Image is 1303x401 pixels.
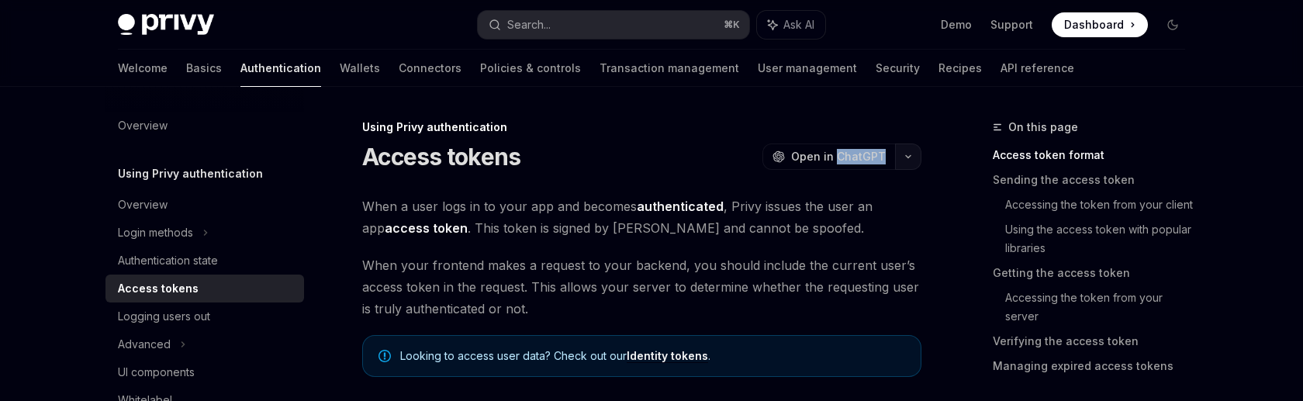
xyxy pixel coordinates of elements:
div: Advanced [118,335,171,354]
a: API reference [1001,50,1074,87]
a: Authentication state [105,247,304,275]
a: Managing expired access tokens [993,354,1198,379]
button: Open in ChatGPT [762,143,895,170]
span: On this page [1008,118,1078,137]
a: Logging users out [105,302,304,330]
span: When your frontend makes a request to your backend, you should include the current user’s access ... [362,254,921,320]
a: Demo [941,17,972,33]
div: Search... [507,16,551,34]
strong: authenticated [637,199,724,214]
div: Logging users out [118,307,210,326]
img: dark logo [118,14,214,36]
div: Overview [118,195,168,214]
a: Sending the access token [993,168,1198,192]
button: Ask AI [757,11,825,39]
a: Welcome [118,50,168,87]
a: Using the access token with popular libraries [1005,217,1198,261]
span: Looking to access user data? Check out our . [400,348,905,364]
a: Access token format [993,143,1198,168]
a: Authentication [240,50,321,87]
a: Getting the access token [993,261,1198,285]
a: Overview [105,112,304,140]
a: Security [876,50,920,87]
svg: Note [378,350,391,362]
a: Access tokens [105,275,304,302]
h1: Access tokens [362,143,520,171]
div: Overview [118,116,168,135]
button: Toggle dark mode [1160,12,1185,37]
a: Support [990,17,1033,33]
h5: Using Privy authentication [118,164,263,183]
div: Access tokens [118,279,199,298]
a: Accessing the token from your client [1005,192,1198,217]
a: Wallets [340,50,380,87]
span: Ask AI [783,17,814,33]
div: Login methods [118,223,193,242]
button: Search...⌘K [478,11,749,39]
a: Policies & controls [480,50,581,87]
a: Recipes [938,50,982,87]
a: Overview [105,191,304,219]
span: ⌘ K [724,19,740,31]
a: Identity tokens [627,349,708,363]
span: Open in ChatGPT [791,149,886,164]
div: UI components [118,363,195,382]
div: Authentication state [118,251,218,270]
span: Dashboard [1064,17,1124,33]
a: Basics [186,50,222,87]
span: When a user logs in to your app and becomes , Privy issues the user an app . This token is signed... [362,195,921,239]
a: UI components [105,358,304,386]
a: Dashboard [1052,12,1148,37]
a: Connectors [399,50,461,87]
a: Verifying the access token [993,329,1198,354]
strong: access token [385,220,468,236]
a: User management [758,50,857,87]
a: Accessing the token from your server [1005,285,1198,329]
div: Using Privy authentication [362,119,921,135]
a: Transaction management [600,50,739,87]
